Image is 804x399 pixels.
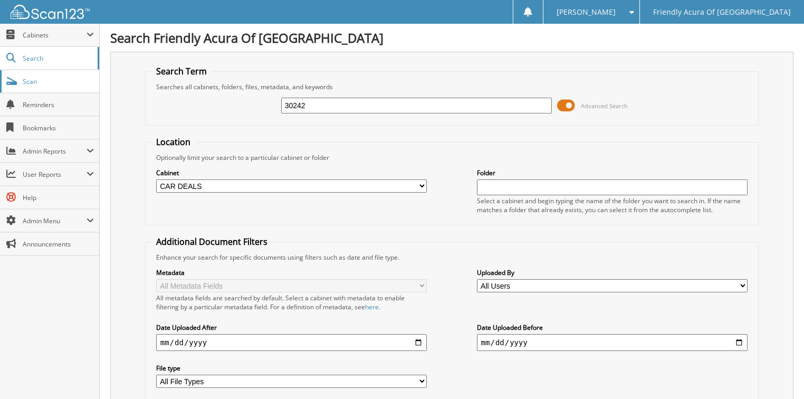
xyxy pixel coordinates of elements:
label: Cabinet [156,168,427,177]
label: Metadata [156,268,427,277]
img: scan123-logo-white.svg [11,5,90,19]
a: here [365,302,379,311]
div: Select a cabinet and begin typing the name of the folder you want to search in. If the name match... [477,196,748,214]
span: Advanced Search [581,102,628,110]
legend: Location [151,136,196,148]
h1: Search Friendly Acura Of [GEOGRAPHIC_DATA] [110,29,793,46]
span: Announcements [23,240,94,249]
legend: Search Term [151,65,212,77]
legend: Additional Document Filters [151,236,273,248]
div: Optionally limit your search to a particular cabinet or folder [151,153,753,162]
span: Help [23,193,94,202]
span: Reminders [23,100,94,109]
label: Date Uploaded Before [477,323,748,332]
label: Uploaded By [477,268,748,277]
div: All metadata fields are searched by default. Select a cabinet with metadata to enable filtering b... [156,293,427,311]
span: Admin Menu [23,216,87,225]
span: Friendly Acura Of [GEOGRAPHIC_DATA] [653,9,791,15]
span: Search [23,54,92,63]
div: Enhance your search for specific documents using filters such as date and file type. [151,253,753,262]
span: [PERSON_NAME] [557,9,616,15]
label: Date Uploaded After [156,323,427,332]
label: Folder [477,168,748,177]
span: Admin Reports [23,147,87,156]
span: Bookmarks [23,123,94,132]
input: end [477,334,748,351]
input: start [156,334,427,351]
span: Scan [23,77,94,86]
span: Cabinets [23,31,87,40]
div: Searches all cabinets, folders, files, metadata, and keywords [151,82,753,91]
span: User Reports [23,170,87,179]
label: File type [156,364,427,373]
iframe: Chat Widget [751,348,804,399]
